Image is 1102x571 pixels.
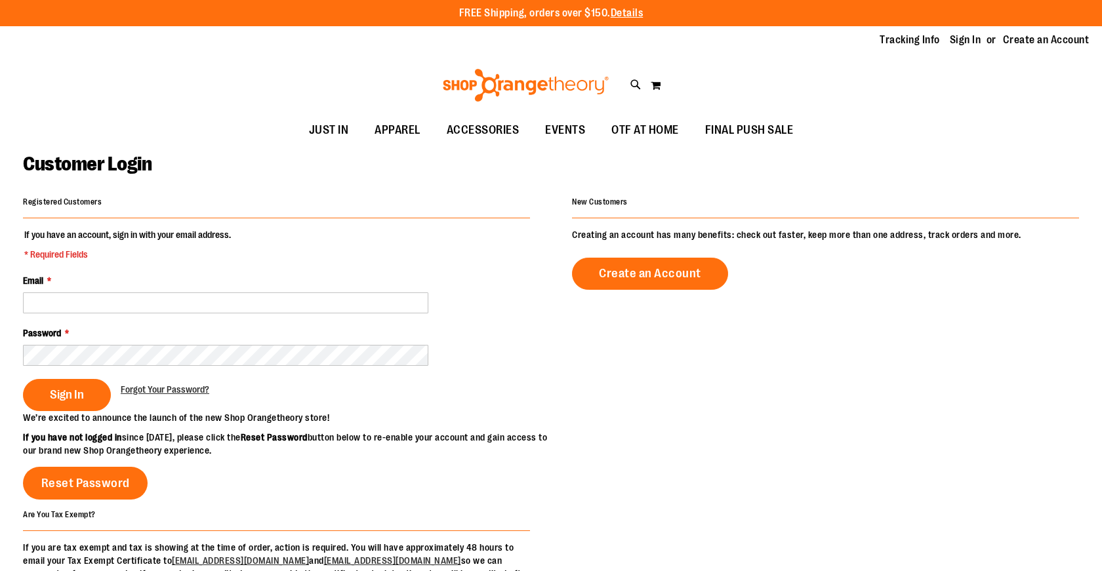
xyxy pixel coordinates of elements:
[23,431,551,457] p: since [DATE], please click the button below to re-enable your account and gain access to our bran...
[24,248,231,261] span: * Required Fields
[172,555,309,566] a: [EMAIL_ADDRESS][DOMAIN_NAME]
[375,115,420,145] span: APPAREL
[23,411,551,424] p: We’re excited to announce the launch of the new Shop Orangetheory store!
[50,387,84,402] span: Sign In
[23,328,61,338] span: Password
[241,432,308,443] strong: Reset Password
[572,228,1079,241] p: Creating an account has many benefits: check out faster, keep more than one address, track orders...
[1003,33,1090,47] a: Create an Account
[441,69,611,102] img: Shop Orangetheory
[41,476,130,490] span: Reset Password
[611,115,679,145] span: OTF AT HOME
[950,33,981,47] a: Sign In
[23,432,122,443] strong: If you have not logged in
[459,6,643,21] p: FREE Shipping, orders over $150.
[447,115,520,145] span: ACCESSORIES
[880,33,940,47] a: Tracking Info
[324,555,461,566] a: [EMAIL_ADDRESS][DOMAIN_NAME]
[23,509,96,519] strong: Are You Tax Exempt?
[599,266,701,281] span: Create an Account
[121,384,209,395] span: Forgot Your Password?
[572,258,728,290] a: Create an Account
[23,379,111,411] button: Sign In
[572,197,628,207] strong: New Customers
[23,153,152,175] span: Customer Login
[296,115,362,146] a: JUST IN
[705,115,794,145] span: FINAL PUSH SALE
[23,197,102,207] strong: Registered Customers
[23,467,148,500] a: Reset Password
[532,115,598,146] a: EVENTS
[121,383,209,396] a: Forgot Your Password?
[545,115,585,145] span: EVENTS
[309,115,349,145] span: JUST IN
[361,115,434,146] a: APPAREL
[23,228,232,261] legend: If you have an account, sign in with your email address.
[434,115,533,146] a: ACCESSORIES
[692,115,807,146] a: FINAL PUSH SALE
[598,115,692,146] a: OTF AT HOME
[23,275,43,286] span: Email
[611,7,643,19] a: Details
